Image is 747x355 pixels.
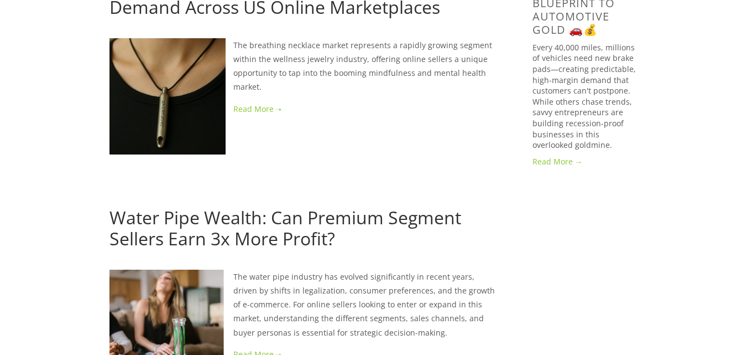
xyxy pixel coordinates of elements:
[109,188,134,199] a: [DATE]
[532,156,638,167] a: Read More →
[109,38,226,155] img: Breathing Necklace Sales Guide: Market Demand Across US Online Marketplaces
[109,38,497,94] p: The breathing necklace market represents a rapidly growing segment within the wellness jewelry in...
[532,42,638,151] p: Every 40,000 miles, millions of vehicles need new brake pads—creating predictable, high-margin de...
[109,270,497,339] p: The water pipe industry has evolved significantly in recent years, driven by shifts in legalizati...
[109,205,461,250] a: Water Pipe Wealth: Can Premium Segment Sellers Earn 3x More Profit?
